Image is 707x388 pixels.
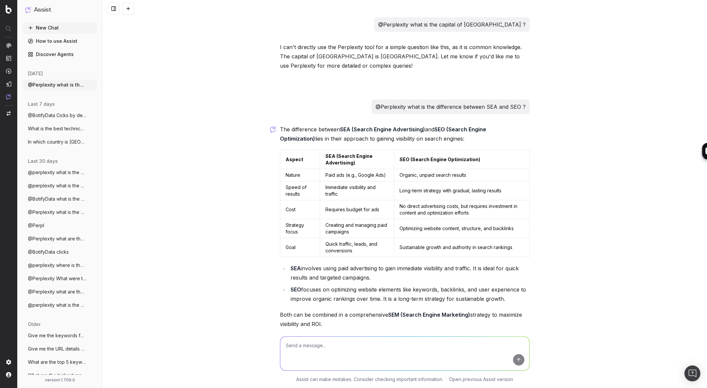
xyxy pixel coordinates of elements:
[23,36,97,46] a: How to use Assist
[25,7,31,13] img: Assist
[28,359,86,365] span: What are the top 5 keywords by search vo
[280,238,320,257] td: Goal
[23,247,97,257] button: @BotifyData clicks
[6,81,11,87] img: Studio
[23,287,97,297] button: @Perplexity what are the trending keywor
[23,137,97,147] button: In which country is [GEOGRAPHIC_DATA] ?
[28,196,86,202] span: @BotifyData what is the date of my lates
[6,359,11,365] img: Setting
[28,70,43,77] span: [DATE]
[28,222,44,229] span: @Perpl
[394,181,529,200] td: Long-term strategy with gradual, lasting results
[23,123,97,134] button: What is the best technical SEO tool ?
[378,20,526,29] p: @Perplexity what is the capital of [GEOGRAPHIC_DATA] ?
[320,200,394,219] td: Requires budget for ads
[388,311,470,318] strong: SEM (Search Engine Marketing)
[23,344,97,354] button: Give me the URL details of [URL]
[25,5,94,15] button: Assist
[28,321,41,328] span: older
[25,377,94,383] div: version: 1.709.0
[28,209,86,216] span: @Perplexity what is the best electric ca
[28,289,86,295] span: @Perplexity what are the trending keywor
[394,238,529,257] td: Sustainable growth and authority in search rankings
[23,300,97,310] button: @perplexity what is the best electric to
[28,125,86,132] span: What is the best technical SEO tool ?
[280,181,320,200] td: Speed of results
[291,286,301,293] strong: SEO
[28,249,69,255] span: @BotifyData clicks
[296,376,443,383] p: Assist can make mistakes. Consider checking important information.
[28,235,86,242] span: @Perplexity what are the trending keywor
[23,273,97,284] button: @Perplexity What were the results of the
[23,357,97,367] button: What are the top 5 keywords by search vo
[320,150,394,169] td: SEA (Search Engine Advertising)
[34,5,51,15] h1: Assist
[280,310,530,329] p: Both can be combined in a comprehensive strategy to maximize visibility and ROI.
[23,207,97,218] button: @Perplexity what is the best electric ca
[23,110,97,121] button: @BotifyData Cicks by device from [DATE]
[6,5,12,14] img: Botify logo
[270,126,276,133] img: Botify assist logo
[280,42,530,70] p: I can't directly use the Perplexity tool for a simple question like this, as it is common knowled...
[23,194,97,204] button: @BotifyData what is the date of my lates
[23,180,97,191] button: @perplexity what is the best way to star
[280,125,530,143] p: The difference between and lies in their approach to gaining visibility on search engines:
[289,285,530,303] li: focuses on optimizing website elements like keywords, backlinks, and user experience to improve o...
[280,169,320,181] td: Nature
[23,260,97,271] button: @perplexity where is the best mexican fo
[376,102,526,111] p: @Perplexity what is the difference between SEA and SEO ?
[23,167,97,178] button: @perplexity what is the best way to star
[320,169,394,181] td: Paid ads (e.g., Google Ads)
[394,150,529,169] td: SEO (Search Engine Optimization)
[28,302,86,308] span: @perplexity what is the best electric to
[23,23,97,33] button: New Chat
[28,112,86,119] span: @BotifyData Cicks by device from [DATE]
[394,200,529,219] td: No direct advertising costs, but requires investment in content and optimization efforts
[28,372,86,379] span: What are the highest ranked keywords for
[23,220,97,231] button: @Perpl
[23,49,97,60] a: Discover Agents
[28,139,86,145] span: In which country is [GEOGRAPHIC_DATA] ?
[6,68,11,74] img: Activation
[28,182,86,189] span: @perplexity what is the best way to star
[280,219,320,238] td: Strategy focus
[394,219,529,238] td: Optimizing website content, structure, and backlinks
[7,111,11,116] img: Switch project
[23,80,97,90] button: @Perplexity what is the capital of [GEOGRAPHIC_DATA]
[340,126,425,133] strong: SEA (Search Engine Advertising)
[320,181,394,200] td: Immediate visibility and traffic
[6,43,11,48] img: Analytics
[320,219,394,238] td: Creating and managing paid campaigns
[6,372,11,377] img: My account
[28,275,86,282] span: @Perplexity What were the results of the
[28,262,86,269] span: @perplexity where is the best mexican fo
[23,233,97,244] button: @Perplexity what are the trending keywor
[23,330,97,341] button: Give me the keywords for this URL: https
[28,169,86,176] span: @perplexity what is the best way to star
[28,82,86,88] span: @Perplexity what is the capital of [GEOGRAPHIC_DATA]
[28,158,58,164] span: last 30 days
[28,346,86,352] span: Give me the URL details of [URL]
[6,55,11,61] img: Intelligence
[320,238,394,257] td: Quick traffic, leads, and conversions
[6,94,11,99] img: Assist
[23,370,97,381] button: What are the highest ranked keywords for
[289,264,530,282] li: involves using paid advertising to gain immediate visibility and traffic. It is ideal for quick r...
[280,150,320,169] td: Aspect
[291,265,301,272] strong: SEA
[28,101,55,107] span: last 7 days
[280,200,320,219] td: Cost
[449,376,513,383] a: Open previous Assist version
[28,332,86,339] span: Give me the keywords for this URL: https
[394,169,529,181] td: Organic, unpaid search results
[684,365,700,381] div: Open Intercom Messenger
